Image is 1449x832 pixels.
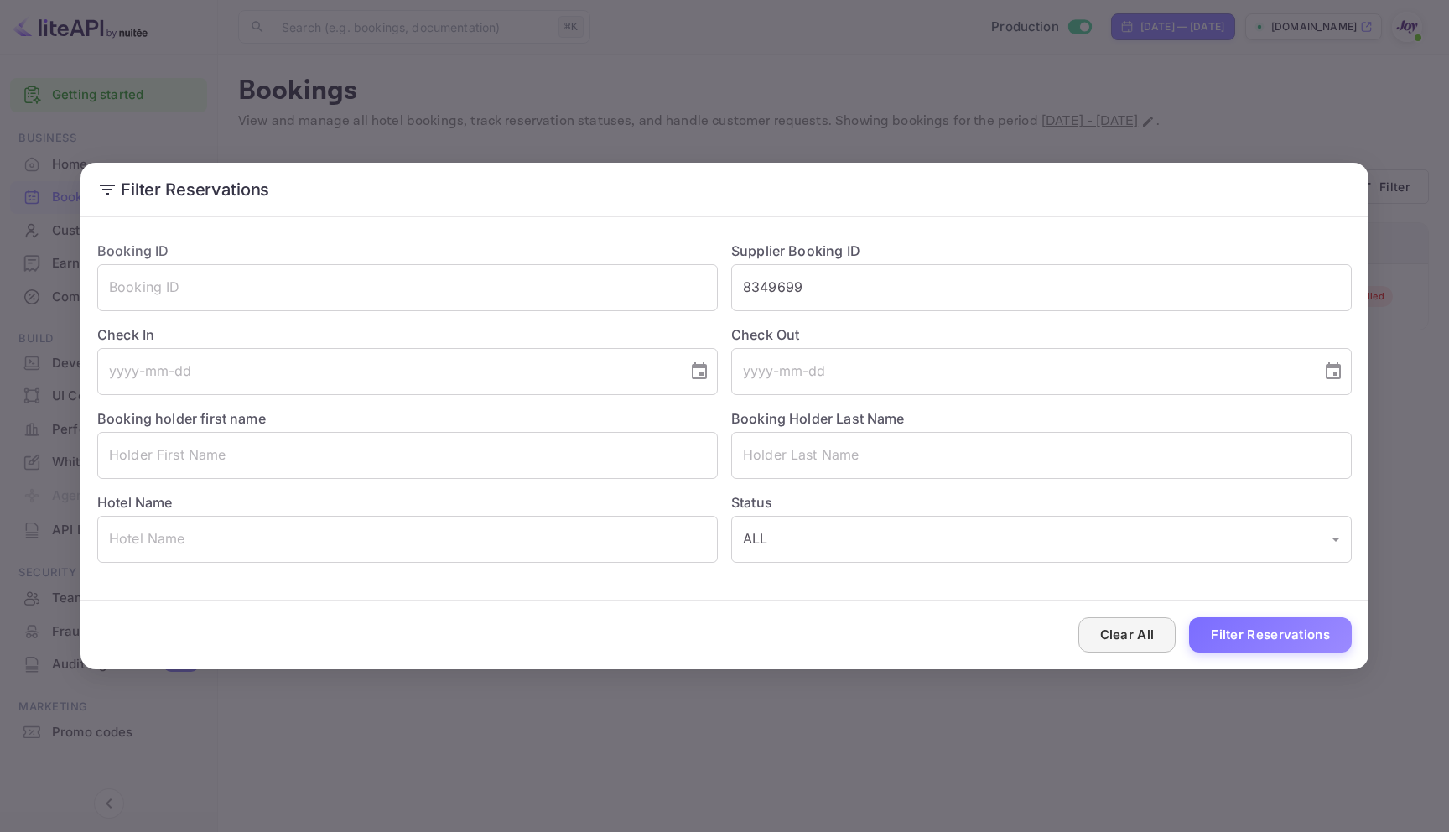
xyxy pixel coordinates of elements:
label: Status [731,492,1352,512]
label: Check In [97,325,718,345]
button: Clear All [1078,617,1176,653]
label: Booking ID [97,242,169,259]
input: Holder First Name [97,432,718,479]
label: Booking Holder Last Name [731,410,905,427]
input: Booking ID [97,264,718,311]
div: ALL [731,516,1352,563]
input: Supplier Booking ID [731,264,1352,311]
label: Hotel Name [97,494,173,511]
label: Supplier Booking ID [731,242,860,259]
h2: Filter Reservations [80,163,1368,216]
input: yyyy-mm-dd [97,348,676,395]
input: Holder Last Name [731,432,1352,479]
button: Choose date [683,355,716,388]
button: Filter Reservations [1189,617,1352,653]
label: Booking holder first name [97,410,266,427]
input: Hotel Name [97,516,718,563]
input: yyyy-mm-dd [731,348,1310,395]
label: Check Out [731,325,1352,345]
button: Choose date [1317,355,1350,388]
